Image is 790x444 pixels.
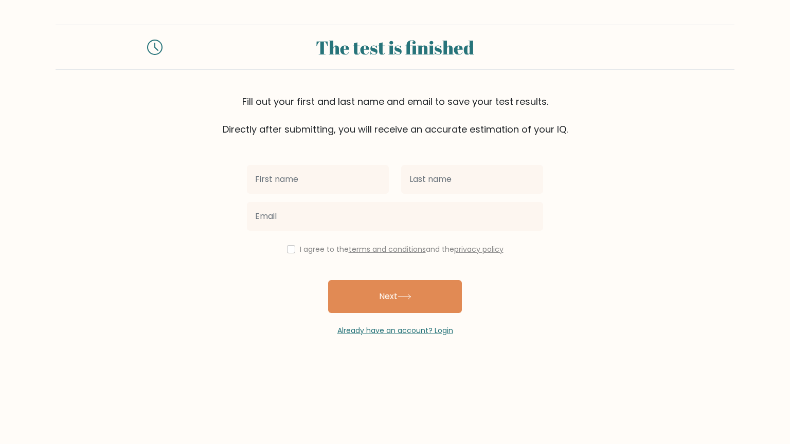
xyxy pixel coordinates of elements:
input: Last name [401,165,543,194]
a: privacy policy [454,244,504,254]
button: Next [328,280,462,313]
input: Email [247,202,543,231]
label: I agree to the and the [300,244,504,254]
div: Fill out your first and last name and email to save your test results. Directly after submitting,... [56,95,734,136]
div: The test is finished [175,33,615,61]
a: Already have an account? Login [337,325,453,336]
input: First name [247,165,389,194]
a: terms and conditions [349,244,426,254]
